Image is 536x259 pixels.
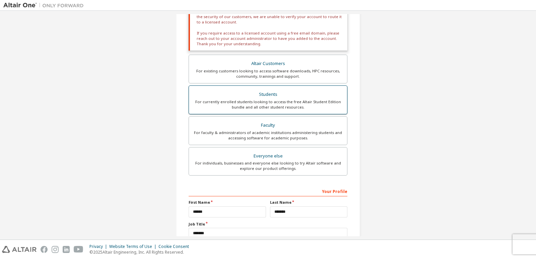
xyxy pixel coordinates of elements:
[63,246,70,253] img: linkedin.svg
[109,244,158,249] div: Website Terms of Use
[3,2,87,9] img: Altair One
[189,200,266,205] label: First Name
[193,99,343,110] div: For currently enrolled students looking to access the free Altair Student Edition bundle and all ...
[189,186,347,196] div: Your Profile
[193,59,343,68] div: Altair Customers
[189,4,347,51] div: Your email is recognised as coming from a free email address provider. For the security of our cu...
[193,121,343,130] div: Faculty
[158,244,193,249] div: Cookie Consent
[193,151,343,161] div: Everyone else
[74,246,83,253] img: youtube.svg
[89,244,109,249] div: Privacy
[270,200,347,205] label: Last Name
[193,160,343,171] div: For individuals, businesses and everyone else looking to try Altair software and explore our prod...
[193,130,343,141] div: For faculty & administrators of academic institutions administering students and accessing softwa...
[2,246,37,253] img: altair_logo.svg
[193,68,343,79] div: For existing customers looking to access software downloads, HPC resources, community, trainings ...
[52,246,59,253] img: instagram.svg
[189,221,347,227] label: Job Title
[89,249,193,255] p: © 2025 Altair Engineering, Inc. All Rights Reserved.
[193,90,343,99] div: Students
[41,246,48,253] img: facebook.svg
